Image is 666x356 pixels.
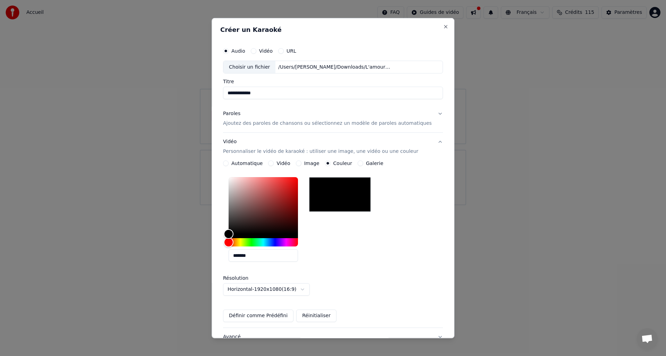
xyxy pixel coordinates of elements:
[229,238,298,246] div: Hue
[231,161,263,166] label: Automatique
[333,161,352,166] label: Couleur
[287,48,296,53] label: URL
[276,63,394,70] div: /Users/[PERSON_NAME]/Downloads/L'amour fou - Indochine.mp3
[223,133,443,160] button: VidéoPersonnaliser le vidéo de karaoké : utiliser une image, une vidéo ou une couleur
[223,138,418,155] div: Vidéo
[366,161,383,166] label: Galerie
[231,48,245,53] label: Audio
[296,310,336,322] button: Réinitialiser
[277,161,290,166] label: Vidéo
[223,328,443,346] button: Avancé
[223,276,292,280] label: Résolution
[223,61,275,73] div: Choisir un fichier
[229,177,298,234] div: Color
[304,161,319,166] label: Image
[223,120,432,127] p: Ajoutez des paroles de chansons ou sélectionnez un modèle de paroles automatiques
[223,148,418,155] p: Personnaliser le vidéo de karaoké : utiliser une image, une vidéo ou une couleur
[223,160,443,328] div: VidéoPersonnaliser le vidéo de karaoké : utiliser une image, une vidéo ou une couleur
[220,26,446,33] h2: Créer un Karaoké
[259,48,273,53] label: Vidéo
[223,110,240,117] div: Paroles
[223,310,293,322] button: Définir comme Prédéfini
[223,105,443,132] button: ParolesAjoutez des paroles de chansons ou sélectionnez un modèle de paroles automatiques
[223,79,443,84] label: Titre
